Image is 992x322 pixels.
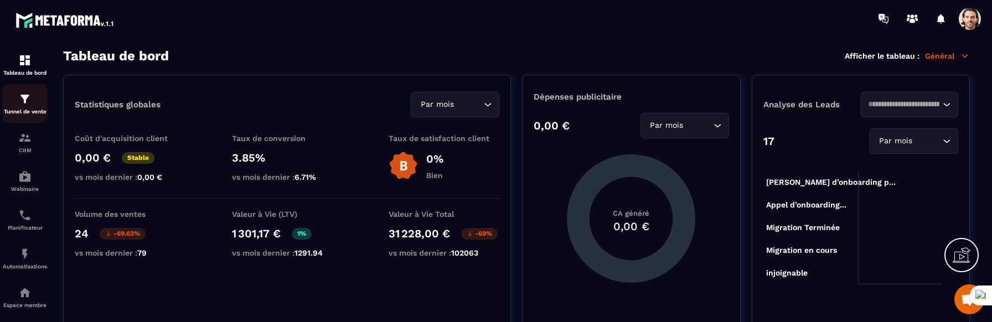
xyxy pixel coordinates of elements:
[75,210,185,219] p: Volume des ventes
[426,152,443,165] p: 0%
[456,98,481,111] input: Search for option
[389,210,499,219] p: Valeur à Vie Total
[232,151,343,164] p: 3.85%
[3,186,47,192] p: Webinaire
[18,286,32,299] img: automations
[75,134,185,143] p: Coût d'acquisition client
[648,120,686,132] span: Par mois
[75,151,111,164] p: 0,00 €
[18,131,32,144] img: formation
[915,135,940,147] input: Search for option
[534,119,570,132] p: 0,00 €
[766,223,839,232] tspan: Migration Terminée
[426,171,443,180] p: Bien
[100,228,146,240] p: -69.62%
[461,228,498,240] p: -69%
[845,51,919,60] p: Afficher le tableau :
[389,248,499,257] p: vs mois dernier :
[3,225,47,231] p: Planificateur
[389,151,418,180] img: b-badge-o.b3b20ee6.svg
[137,173,162,181] span: 0,00 €
[3,263,47,269] p: Automatisations
[122,152,154,164] p: Stable
[3,200,47,239] a: schedulerschedulerPlanificateur
[766,178,895,187] tspan: [PERSON_NAME] d’onboarding p...
[870,128,958,154] div: Search for option
[389,227,450,240] p: 31 228,00 €
[75,100,161,110] p: Statistiques globales
[232,248,343,257] p: vs mois dernier :
[137,248,147,257] span: 79
[389,134,499,143] p: Taux de satisfaction client
[3,123,47,162] a: formationformationCRM
[294,248,323,257] span: 1291.94
[3,278,47,316] a: automationsautomationsEspace membre
[292,228,312,240] p: 1%
[766,268,807,278] tspan: injoignable
[18,54,32,67] img: formation
[868,98,940,111] input: Search for option
[418,98,456,111] span: Par mois
[640,113,729,138] div: Search for option
[925,51,970,61] p: Général
[3,239,47,278] a: automationsautomationsAutomatisations
[294,173,316,181] span: 6.71%
[3,108,47,115] p: Tunnel de vente
[75,173,185,181] p: vs mois dernier :
[954,284,984,314] a: Mở cuộc trò chuyện
[3,162,47,200] a: automationsautomationsWebinaire
[411,92,499,117] div: Search for option
[686,120,711,132] input: Search for option
[3,147,47,153] p: CRM
[75,248,185,257] p: vs mois dernier :
[18,92,32,106] img: formation
[232,134,343,143] p: Taux de conversion
[15,10,115,30] img: logo
[232,173,343,181] p: vs mois dernier :
[232,210,343,219] p: Valeur à Vie (LTV)
[3,70,47,76] p: Tableau de bord
[763,134,774,148] p: 17
[3,302,47,308] p: Espace membre
[18,209,32,222] img: scheduler
[877,135,915,147] span: Par mois
[763,100,861,110] p: Analyse des Leads
[3,84,47,123] a: formationformationTunnel de vente
[766,200,846,210] tspan: Appel d’onboarding...
[861,92,958,117] div: Search for option
[75,227,89,240] p: 24
[766,246,836,255] tspan: Migration en cours
[3,45,47,84] a: formationformationTableau de bord
[451,248,478,257] span: 102063
[534,92,728,102] p: Dépenses publicitaire
[63,48,169,64] h3: Tableau de bord
[18,170,32,183] img: automations
[18,247,32,261] img: automations
[232,227,281,240] p: 1 301,17 €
